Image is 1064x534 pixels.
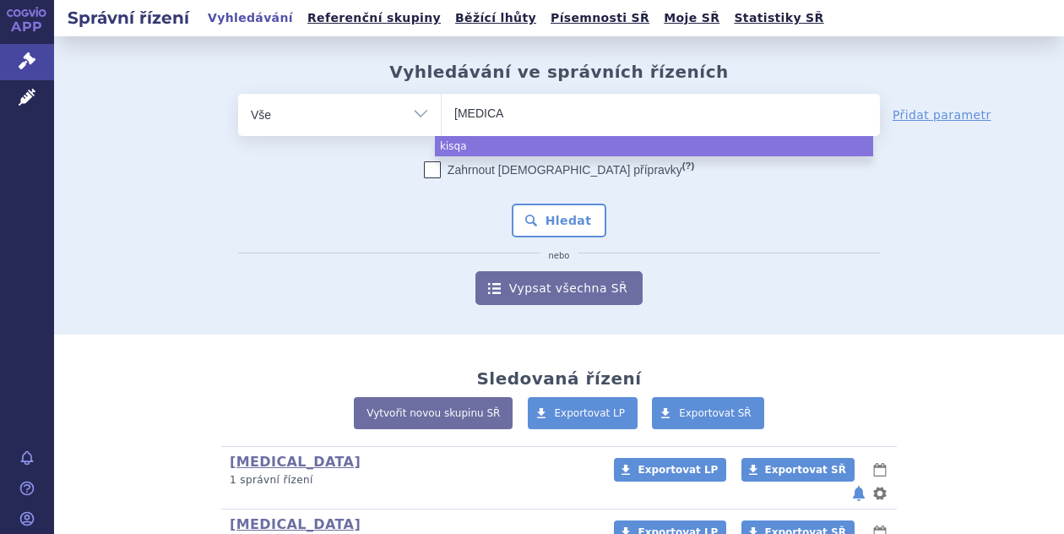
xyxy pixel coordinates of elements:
[435,136,873,156] li: kisqa
[614,458,726,482] a: Exportovat LP
[230,516,361,532] a: [MEDICAL_DATA]
[476,368,641,389] h2: Sledovaná řízení
[203,7,298,30] a: Vyhledávání
[475,271,643,305] a: Vypsat všechna SŘ
[302,7,446,30] a: Referenční skupiny
[424,161,694,178] label: Zahrnout [DEMOGRAPHIC_DATA] přípravky
[850,483,867,504] button: notifikace
[389,62,729,82] h2: Vyhledávání ve správních řízeních
[871,483,888,504] button: nastavení
[638,464,718,476] span: Exportovat LP
[230,473,592,488] p: 1 správní řízení
[893,106,991,123] a: Přidat parametr
[652,397,764,429] a: Exportovat SŘ
[729,7,828,30] a: Statistiky SŘ
[450,7,541,30] a: Běžící lhůty
[659,7,725,30] a: Moje SŘ
[765,464,846,476] span: Exportovat SŘ
[230,454,361,470] a: [MEDICAL_DATA]
[871,460,888,480] button: lhůty
[540,251,578,261] i: nebo
[546,7,654,30] a: Písemnosti SŘ
[528,397,638,429] a: Exportovat LP
[54,6,203,30] h2: Správní řízení
[682,161,694,172] abbr: (?)
[679,407,752,419] span: Exportovat SŘ
[512,204,607,237] button: Hledat
[354,397,513,429] a: Vytvořit novou skupinu SŘ
[741,458,855,482] a: Exportovat SŘ
[555,407,626,419] span: Exportovat LP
